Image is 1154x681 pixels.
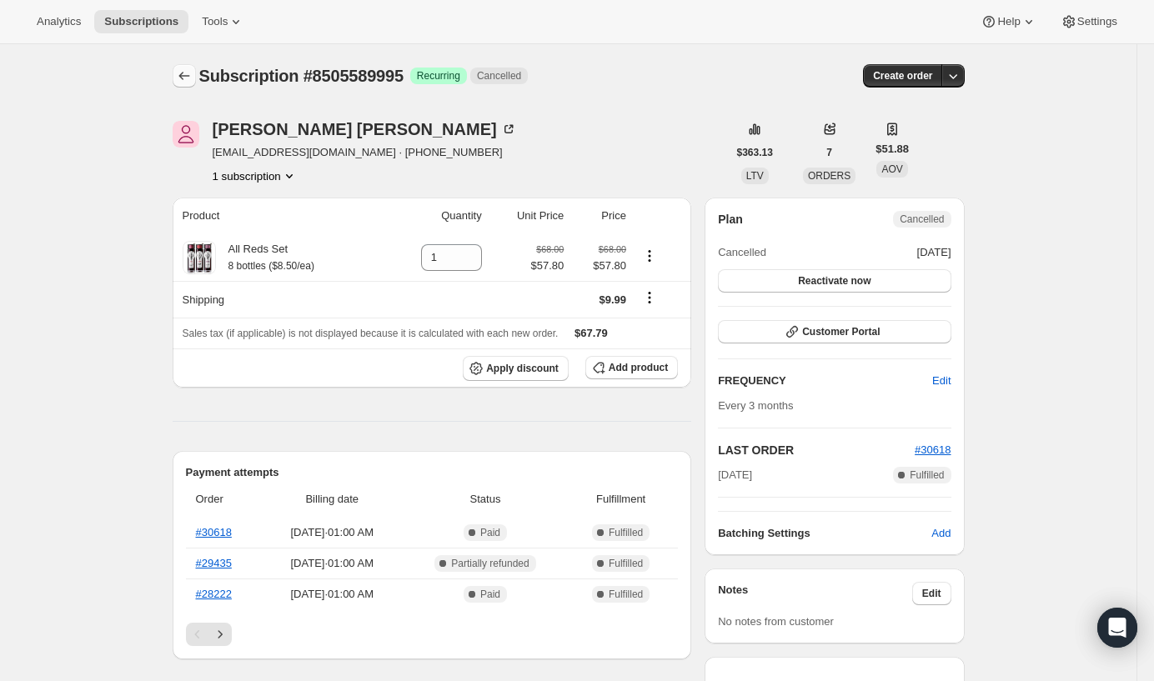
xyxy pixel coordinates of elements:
h2: Plan [718,211,743,228]
span: $57.80 [531,258,564,274]
span: Fulfilled [609,526,643,539]
span: [DATE] [917,244,951,261]
span: Every 3 months [718,399,793,412]
span: Cancelled [718,244,766,261]
a: #29435 [196,557,232,569]
h2: LAST ORDER [718,442,915,458]
small: $68.00 [536,244,564,254]
button: Analytics [27,10,91,33]
span: Tools [202,15,228,28]
span: Recurring [417,69,460,83]
nav: Pagination [186,623,679,646]
span: Subscription #8505589995 [199,67,404,85]
button: Reactivate now [718,269,951,293]
th: Order [186,481,263,518]
span: [DATE] [718,467,752,483]
span: Fulfillment [574,491,668,508]
span: LTV [746,170,764,182]
span: Paid [480,526,500,539]
span: [DATE] · 01:00 AM [268,524,397,541]
h3: Notes [718,582,912,605]
button: Customer Portal [718,320,951,343]
span: Billing date [268,491,397,508]
span: Fulfilled [910,468,944,482]
span: Help [997,15,1020,28]
button: Next [208,623,232,646]
span: Paid [480,588,500,601]
span: $9.99 [599,293,626,306]
small: $68.00 [599,244,626,254]
th: Shipping [173,281,385,318]
span: $363.13 [737,146,773,159]
button: Product actions [213,168,298,184]
span: Fulfilled [609,588,643,601]
span: Fulfilled [609,557,643,570]
button: Create order [863,64,942,88]
span: [EMAIL_ADDRESS][DOMAIN_NAME] · [PHONE_NUMBER] [213,144,517,161]
th: Quantity [384,198,487,234]
button: Add product [585,356,678,379]
button: 7 [816,141,842,164]
button: Apply discount [463,356,569,381]
span: No notes from customer [718,615,834,628]
span: AOV [881,163,902,175]
th: Product [173,198,385,234]
div: All Reds Set [216,241,314,274]
a: #30618 [196,526,232,538]
span: Status [407,491,564,508]
a: #28222 [196,588,232,600]
span: ORDERS [808,170,850,182]
button: Subscriptions [94,10,188,33]
span: $51.88 [876,141,909,158]
span: Analytics [37,15,81,28]
span: Sales tax (if applicable) is not displayed because it is calculated with each new order. [183,328,559,339]
span: 7 [826,146,832,159]
h6: Batching Settings [718,525,931,542]
th: Unit Price [487,198,569,234]
button: Shipping actions [636,288,663,307]
button: Tools [192,10,254,33]
th: Price [569,198,631,234]
span: Reactivate now [798,274,871,288]
span: $57.80 [574,258,626,274]
span: Subscriptions [104,15,178,28]
a: #30618 [915,443,951,456]
span: Settings [1077,15,1117,28]
span: Cancelled [900,213,944,226]
span: Jackie Moeller [173,121,199,148]
button: Subscriptions [173,64,196,88]
h2: Payment attempts [186,464,679,481]
div: [PERSON_NAME] [PERSON_NAME] [213,121,517,138]
button: Add [921,520,961,547]
button: Edit [912,582,951,605]
span: Edit [932,373,951,389]
button: #30618 [915,442,951,458]
span: Apply discount [486,362,559,375]
span: Add product [609,361,668,374]
span: $67.79 [574,327,608,339]
h2: FREQUENCY [718,373,932,389]
span: Add [931,525,951,542]
div: Open Intercom Messenger [1097,608,1137,648]
button: Settings [1051,10,1127,33]
span: Partially refunded [451,557,529,570]
span: Create order [873,69,932,83]
small: 8 bottles ($8.50/ea) [228,260,314,272]
button: Help [971,10,1046,33]
img: product img [183,241,216,274]
span: Cancelled [477,69,521,83]
span: Edit [922,587,941,600]
button: Product actions [636,247,663,265]
span: [DATE] · 01:00 AM [268,555,397,572]
span: [DATE] · 01:00 AM [268,586,397,603]
span: Customer Portal [802,325,880,338]
button: $363.13 [727,141,783,164]
button: Edit [922,368,961,394]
